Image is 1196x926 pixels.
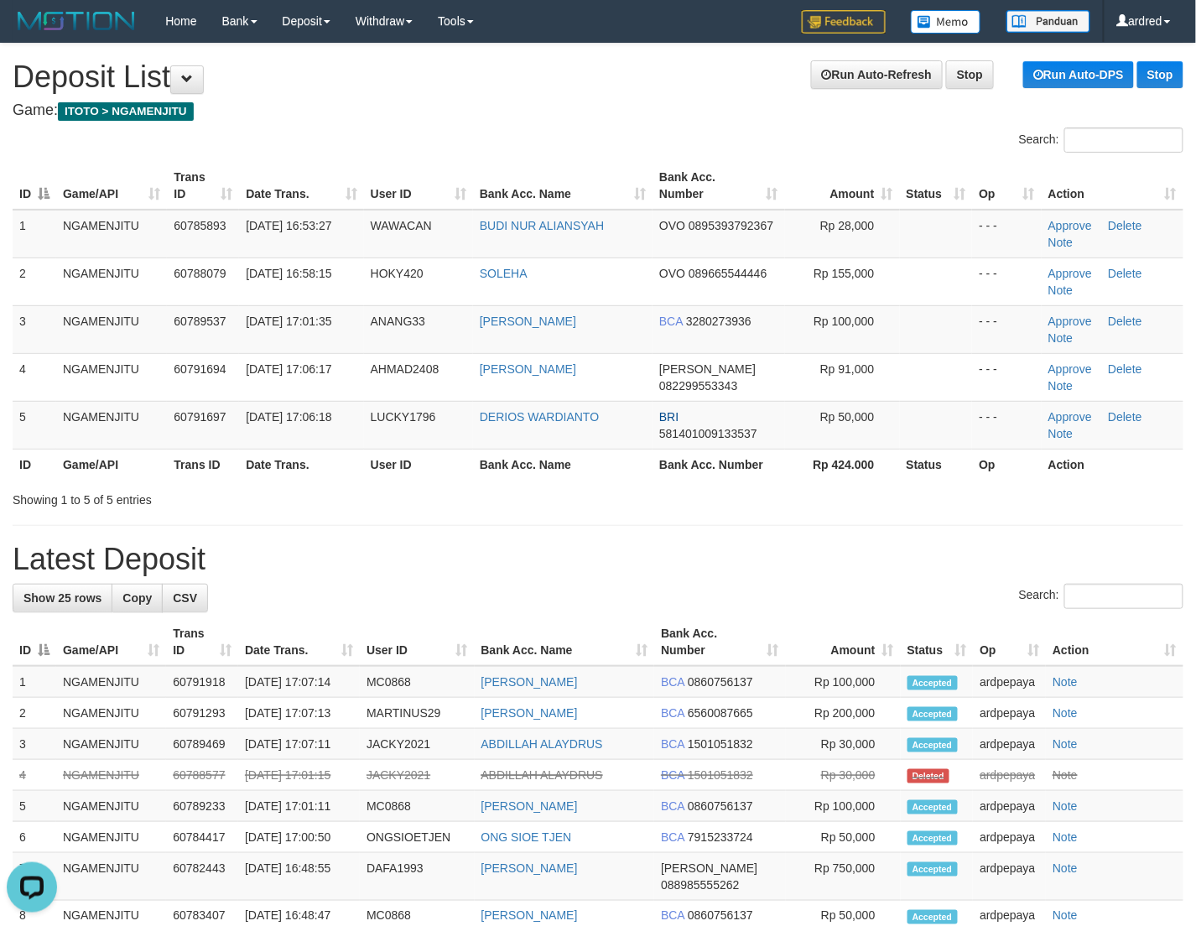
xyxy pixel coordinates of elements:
span: Copy 1501051832 to clipboard [688,737,753,751]
td: 60791293 [166,698,238,729]
td: 3 [13,305,56,353]
a: Stop [1137,61,1183,88]
a: Delete [1108,362,1141,376]
a: [PERSON_NAME] [480,315,576,328]
span: Copy 0860756137 to clipboard [688,675,753,689]
label: Search: [1019,584,1183,609]
th: Game/API [56,449,167,480]
span: Copy 0860756137 to clipboard [688,799,753,813]
td: ardpepaya [973,698,1046,729]
th: User ID [364,449,473,480]
td: 3 [13,729,56,760]
span: Copy 088985555262 to clipboard [661,878,739,892]
span: Deleted [907,769,950,783]
a: Show 25 rows [13,584,112,612]
th: Bank Acc. Name [473,449,653,480]
span: BCA [661,675,684,689]
td: 6 [13,822,56,853]
span: [PERSON_NAME] [659,362,756,376]
input: Search: [1064,127,1183,153]
a: Approve [1048,362,1092,376]
a: Note [1048,331,1074,345]
th: Action: activate to sort column ascending [1046,618,1183,666]
a: ABDILLAH ALAYDRUS [481,768,603,782]
td: NGAMENJITU [56,791,166,822]
a: Delete [1108,410,1141,424]
span: Rp 28,000 [820,219,875,232]
th: Bank Acc. Name: activate to sort column ascending [475,618,655,666]
td: 2 [13,258,56,305]
span: Rp 155,000 [814,267,874,280]
a: Approve [1048,267,1092,280]
a: Delete [1108,219,1141,232]
td: 60782443 [166,853,238,901]
span: BCA [659,315,683,328]
td: [DATE] 17:07:11 [238,729,360,760]
span: BCA [661,768,684,782]
a: Note [1053,706,1078,720]
td: ardpepaya [973,760,1046,791]
span: ANANG33 [371,315,425,328]
img: panduan.png [1006,10,1090,33]
span: Show 25 rows [23,591,101,605]
a: Note [1053,675,1078,689]
th: Trans ID: activate to sort column ascending [167,162,239,210]
td: Rp 100,000 [786,666,901,698]
td: Rp 50,000 [786,822,901,853]
span: Copy 082299553343 to clipboard [659,379,737,393]
span: Accepted [907,707,958,721]
h1: Deposit List [13,60,1183,94]
th: Date Trans. [239,449,363,480]
a: [PERSON_NAME] [480,362,576,376]
td: 5 [13,401,56,449]
td: 60789469 [166,729,238,760]
h4: Game: [13,102,1183,119]
td: [DATE] 17:07:14 [238,666,360,698]
img: MOTION_logo.png [13,8,140,34]
a: Approve [1048,410,1092,424]
span: Accepted [907,676,958,690]
span: Accepted [907,738,958,752]
a: Run Auto-DPS [1023,61,1134,88]
span: Rp 91,000 [820,362,875,376]
td: Rp 200,000 [786,698,901,729]
span: AHMAD2408 [371,362,439,376]
td: 1 [13,666,56,698]
a: [PERSON_NAME] [481,909,578,923]
td: ardpepaya [973,729,1046,760]
span: 60789537 [174,315,226,328]
a: Delete [1108,315,1141,328]
td: NGAMENJITU [56,822,166,853]
span: OVO [659,219,685,232]
span: 60788079 [174,267,226,280]
td: [DATE] 17:00:50 [238,822,360,853]
span: [DATE] 16:53:27 [246,219,331,232]
span: BCA [661,737,684,751]
th: Date Trans.: activate to sort column ascending [239,162,363,210]
td: [DATE] 17:07:13 [238,698,360,729]
td: MC0868 [360,791,474,822]
td: ardpepaya [973,666,1046,698]
td: NGAMENJITU [56,853,166,901]
th: Op: activate to sort column ascending [973,618,1046,666]
span: BRI [659,410,679,424]
button: Open LiveChat chat widget [7,7,57,57]
td: [DATE] 17:01:11 [238,791,360,822]
span: BCA [661,909,684,923]
th: Date Trans.: activate to sort column ascending [238,618,360,666]
a: Note [1053,909,1078,923]
td: 4 [13,760,56,791]
td: 60788577 [166,760,238,791]
span: WAWACAN [371,219,432,232]
a: Note [1053,830,1078,844]
td: NGAMENJITU [56,258,167,305]
span: Copy 7915233724 to clipboard [688,830,753,844]
span: Copy 581401009133537 to clipboard [659,427,757,440]
a: Note [1053,799,1078,813]
th: Bank Acc. Number [653,449,784,480]
td: JACKY2021 [360,760,474,791]
th: Game/API: activate to sort column ascending [56,618,166,666]
a: ONG SIOE TJEN [481,830,572,844]
span: Rp 100,000 [814,315,874,328]
span: OVO [659,267,685,280]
